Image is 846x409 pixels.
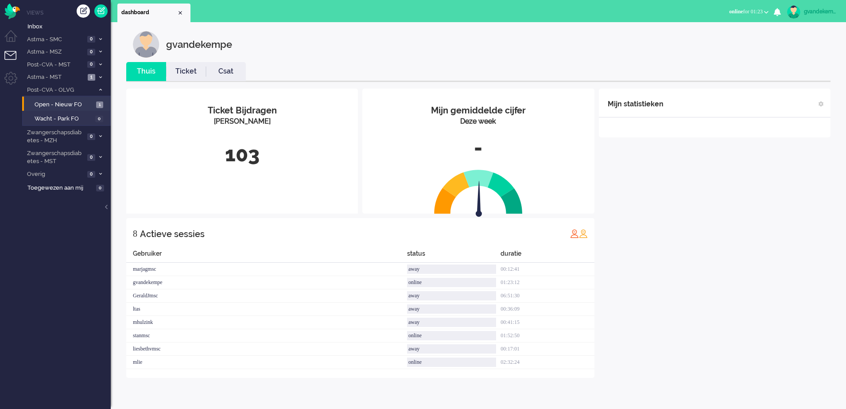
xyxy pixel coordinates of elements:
[87,133,95,140] span: 0
[166,62,206,81] li: Ticket
[407,358,496,367] div: online
[26,99,110,109] a: Open - Nieuw FO 1
[133,117,351,127] div: [PERSON_NAME]
[26,21,111,31] a: Inbox
[206,66,246,77] a: Csat
[369,117,587,127] div: Deze week
[729,8,743,15] span: online
[27,184,93,192] span: Toegewezen aan mij
[26,113,110,123] a: Wacht - Park FO 0
[96,185,104,191] span: 0
[35,101,94,109] span: Open - Nieuw FO
[407,344,496,354] div: away
[787,5,800,19] img: avatar
[501,343,594,356] div: 00:17:01
[4,6,20,12] a: Omnidesk
[126,356,407,369] div: mlie
[27,23,111,31] span: Inbox
[126,62,166,81] li: Thuis
[407,331,496,340] div: online
[87,171,95,178] span: 0
[26,129,85,145] span: Zwangerschapsdiabetes - MZH
[26,61,85,69] span: Post-CVA - MST
[729,8,763,15] span: for 01:23
[26,86,94,94] span: Post-CVA - OLVG
[166,31,232,58] div: gvandekempe
[434,169,523,214] img: semi_circle.svg
[87,154,95,161] span: 0
[126,249,407,263] div: Gebruiker
[88,74,95,81] span: 1
[501,316,594,329] div: 00:41:15
[126,263,407,276] div: marjagmsc
[140,225,205,243] div: Actieve sessies
[407,318,496,327] div: away
[407,265,496,274] div: away
[117,4,190,22] li: Dashboard
[369,133,587,163] div: -
[87,49,95,55] span: 0
[804,7,837,16] div: gvandekempe
[95,116,103,122] span: 0
[4,72,24,92] li: Admin menu
[369,104,587,117] div: Mijn gemiddelde cijfer
[96,101,103,108] span: 1
[87,61,95,68] span: 0
[133,104,351,117] div: Ticket Bijdragen
[87,36,95,43] span: 0
[26,48,85,56] span: Astma - MSZ
[26,170,85,179] span: Overig
[4,30,24,50] li: Dashboard menu
[407,249,501,263] div: status
[206,62,246,81] li: Csat
[27,9,111,16] li: Views
[4,51,24,71] li: Tickets menu
[501,303,594,316] div: 00:36:09
[407,304,496,314] div: away
[407,278,496,287] div: online
[133,31,159,58] img: customer.svg
[501,276,594,289] div: 01:23:12
[35,115,93,123] span: Wacht - Park FO
[166,66,206,77] a: Ticket
[501,249,594,263] div: duratie
[126,329,407,343] div: stanmsc
[724,3,774,22] li: onlinefor 01:23
[126,66,166,77] a: Thuis
[121,9,177,16] span: dashboard
[126,316,407,329] div: mhulzink
[26,149,85,166] span: Zwangerschapsdiabetes - MST
[26,35,85,44] span: Astma - SMC
[501,356,594,369] div: 02:32:24
[785,5,837,19] a: gvandekempe
[501,263,594,276] div: 00:12:41
[570,229,579,238] img: profile_red.svg
[94,4,108,18] a: Quick Ticket
[133,225,137,242] div: 8
[126,303,407,316] div: ltas
[177,9,184,16] div: Close tab
[407,291,496,300] div: away
[77,4,90,18] div: Creëer ticket
[26,73,85,82] span: Astma - MST
[133,140,351,169] div: 103
[4,4,20,19] img: flow_omnibird.svg
[126,276,407,289] div: gvandekempe
[501,289,594,303] div: 06:51:30
[126,343,407,356] div: liesbethvmsc
[460,181,498,219] img: arrow.svg
[501,329,594,343] div: 01:52:50
[126,289,407,303] div: GeraldJmsc
[579,229,588,238] img: profile_orange.svg
[608,95,664,113] div: Mijn statistieken
[26,183,111,192] a: Toegewezen aan mij 0
[724,5,774,18] button: onlinefor 01:23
